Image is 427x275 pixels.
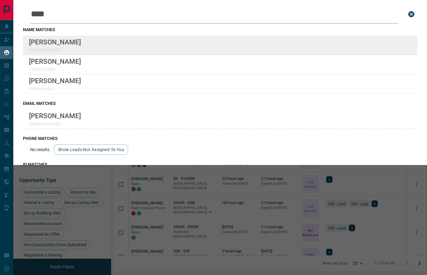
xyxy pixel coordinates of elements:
[23,27,417,32] h3: name matches
[29,57,81,65] p: [PERSON_NAME]
[29,47,81,52] p: kylejacobtaxx@x
[29,86,81,91] p: sslevenxx@x
[29,112,81,120] p: [PERSON_NAME]
[23,162,417,167] h3: id matches
[29,77,81,85] p: [PERSON_NAME]
[23,136,417,141] h3: phone matches
[29,121,81,126] p: kylejacobtaxx@x
[29,67,81,72] p: 123kyu1xx@x
[30,147,50,152] p: No results.
[29,38,81,46] p: [PERSON_NAME]
[23,101,417,106] h3: email matches
[405,8,417,20] button: close search bar
[54,144,128,155] button: show leads not assigned to you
